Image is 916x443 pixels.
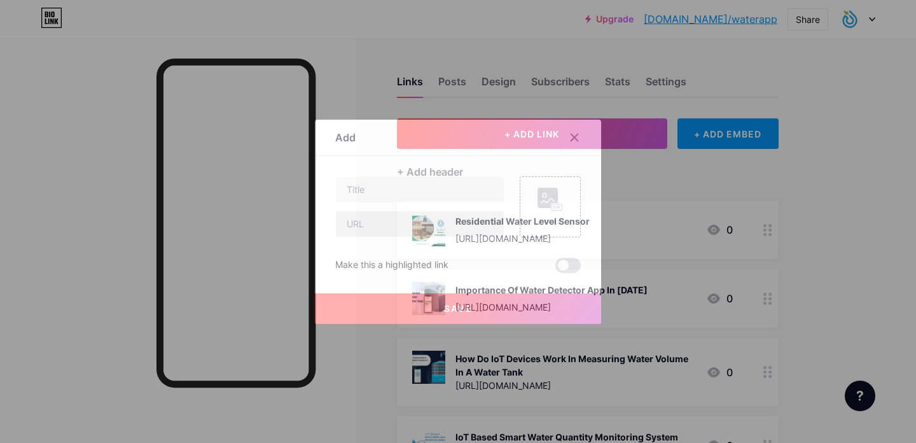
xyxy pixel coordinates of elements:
div: Add [335,130,356,145]
span: Save [444,303,473,314]
button: Save [315,293,601,324]
input: Title [336,177,504,202]
div: Picture [538,216,563,226]
div: Make this a highlighted link [335,258,448,273]
input: URL [336,211,504,237]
